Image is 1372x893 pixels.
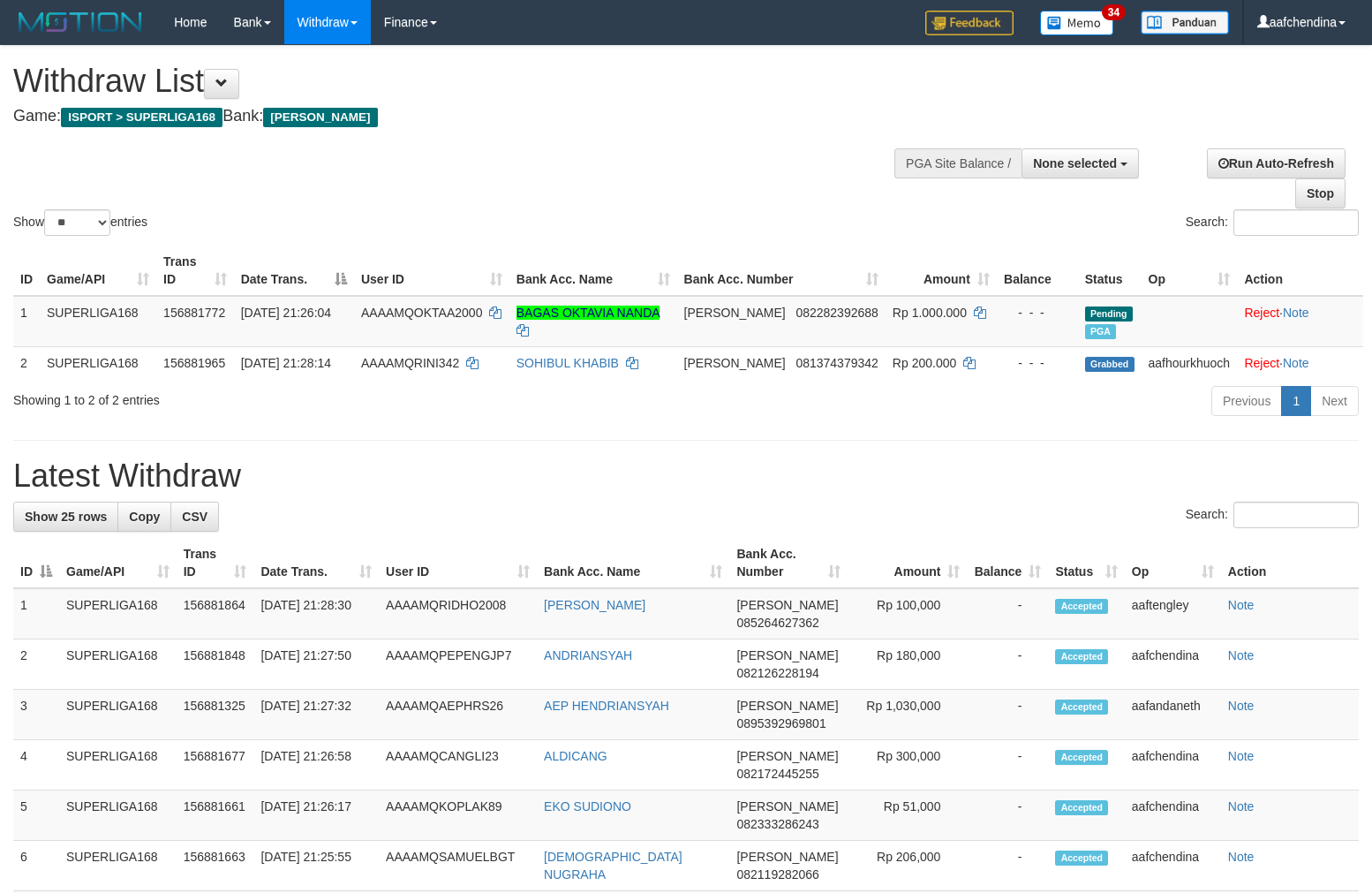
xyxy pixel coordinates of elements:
img: panduan.png [1141,11,1229,34]
a: Note [1283,306,1309,320]
th: Trans ID: activate to sort column ascending [156,246,234,296]
th: Amount: activate to sort column ascending [848,538,967,588]
span: [PERSON_NAME] [736,699,838,713]
td: aafchendina [1125,740,1221,791]
th: Trans ID: activate to sort column ascending [177,538,254,588]
input: Search: [1233,502,1359,528]
a: Reject [1244,356,1279,370]
span: Rp 200.000 [893,356,956,370]
th: Bank Acc. Number: activate to sort column ascending [677,246,886,296]
td: SUPERLIGA168 [59,791,177,841]
td: SUPERLIGA168 [59,639,177,690]
th: Bank Acc. Name: activate to sort column ascending [509,246,677,296]
label: Show entries [13,209,147,236]
img: Button%20Memo.svg [1040,11,1114,35]
a: EKO SUDIONO [544,799,631,814]
a: Note [1228,749,1255,763]
a: Reject [1244,306,1279,320]
th: Status [1078,246,1142,296]
a: ALDICANG [544,749,607,763]
td: aafchendina [1125,791,1221,841]
td: - [967,690,1048,740]
div: - - - [1004,354,1071,372]
td: SUPERLIGA168 [40,296,156,347]
span: [PERSON_NAME] [736,749,838,763]
td: AAAAMQPEPENGJP7 [379,639,537,690]
span: AAAAMQRINI342 [361,356,459,370]
td: 5 [13,791,59,841]
td: SUPERLIGA168 [40,346,156,379]
span: [PERSON_NAME] [736,598,838,612]
th: Date Trans.: activate to sort column ascending [253,538,379,588]
span: Show 25 rows [25,510,107,524]
td: 4 [13,740,59,791]
td: - [967,588,1048,639]
input: Search: [1233,209,1359,236]
td: 1 [13,588,59,639]
td: · [1237,296,1363,347]
a: Show 25 rows [13,502,118,532]
td: - [967,639,1048,690]
span: None selected [1033,156,1117,170]
th: ID [13,246,40,296]
td: AAAAMQSAMUELBGT [379,841,537,891]
label: Search: [1186,502,1359,528]
th: Op: activate to sort column ascending [1125,538,1221,588]
td: 156881848 [177,639,254,690]
td: 2 [13,346,40,379]
a: Note [1228,648,1255,662]
th: Op: activate to sort column ascending [1142,246,1238,296]
td: SUPERLIGA168 [59,740,177,791]
th: Game/API: activate to sort column ascending [59,538,177,588]
td: - [967,740,1048,791]
a: Copy [117,502,171,532]
th: User ID: activate to sort column ascending [354,246,509,296]
h1: Withdraw List [13,64,897,99]
a: Note [1228,799,1255,814]
td: [DATE] 21:27:50 [253,639,379,690]
td: 3 [13,690,59,740]
td: AAAAMQRIDHO2008 [379,588,537,639]
td: [DATE] 21:28:30 [253,588,379,639]
td: AAAAMQAEPHRS26 [379,690,537,740]
span: [PERSON_NAME] [263,108,377,127]
a: SOHIBUL KHABIB [516,356,619,370]
span: [PERSON_NAME] [684,306,786,320]
span: Copy 081374379342 to clipboard [795,356,878,370]
td: 156881663 [177,841,254,891]
span: Copy 082172445255 to clipboard [736,767,818,781]
span: [DATE] 21:26:04 [241,306,331,320]
a: Note [1228,699,1255,713]
th: Bank Acc. Number: activate to sort column ascending [729,538,848,588]
span: Copy 085264627362 to clipboard [736,616,818,630]
td: - [967,841,1048,891]
span: Accepted [1055,851,1108,866]
div: PGA Site Balance / [894,148,1021,178]
td: aafhourkhuoch [1142,346,1238,379]
td: [DATE] 21:26:58 [253,740,379,791]
td: Rp 206,000 [848,841,967,891]
span: 34 [1102,4,1126,20]
a: 1 [1281,386,1311,416]
td: aafchendina [1125,639,1221,690]
td: Rp 100,000 [848,588,967,639]
span: Accepted [1055,750,1108,765]
a: Next [1310,386,1359,416]
td: [DATE] 21:27:32 [253,690,379,740]
a: [DEMOGRAPHIC_DATA] NUGRAHA [544,850,682,882]
div: Showing 1 to 2 of 2 entries [13,384,559,409]
a: BAGAS OKTAVIA NANDA [516,306,660,320]
h1: Latest Withdraw [13,458,1359,494]
span: [PERSON_NAME] [684,356,786,370]
select: Showentries [44,209,110,236]
td: [DATE] 21:25:55 [253,841,379,891]
span: [PERSON_NAME] [736,850,838,864]
img: Feedback.jpg [925,11,1014,35]
td: Rp 180,000 [848,639,967,690]
td: aafandaneth [1125,690,1221,740]
th: Date Trans.: activate to sort column descending [234,246,354,296]
td: 156881677 [177,740,254,791]
th: Balance [997,246,1078,296]
span: Copy 082119282066 to clipboard [736,867,818,882]
a: Previous [1211,386,1282,416]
